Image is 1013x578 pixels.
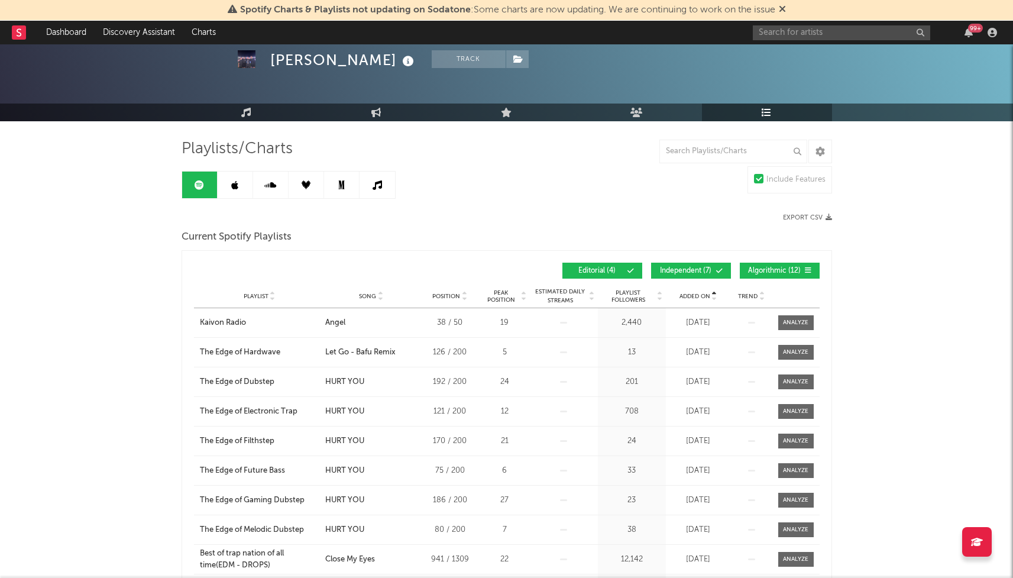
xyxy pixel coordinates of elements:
[200,317,319,329] a: Kaivon Radio
[325,495,364,506] div: HURT YOU
[182,142,293,156] span: Playlists/Charts
[601,406,663,418] div: 708
[325,465,364,477] div: HURT YOU
[325,376,364,388] div: HURT YOU
[483,435,527,447] div: 21
[669,317,728,329] div: [DATE]
[601,347,663,359] div: 13
[359,293,376,300] span: Song
[562,263,642,279] button: Editorial(4)
[483,465,527,477] div: 6
[325,524,364,536] div: HURT YOU
[669,347,728,359] div: [DATE]
[533,288,588,305] span: Estimated Daily Streams
[200,524,319,536] a: The Edge of Melodic Dubstep
[601,495,663,506] div: 23
[740,263,820,279] button: Algorithmic(12)
[669,376,728,388] div: [DATE]
[570,267,624,275] span: Editorial ( 4 )
[325,435,364,447] div: HURT YOU
[423,524,477,536] div: 80 / 200
[423,465,477,477] div: 75 / 200
[669,524,728,536] div: [DATE]
[182,230,292,244] span: Current Spotify Playlists
[423,347,477,359] div: 126 / 200
[651,263,731,279] button: Independent(7)
[669,495,728,506] div: [DATE]
[483,406,527,418] div: 12
[200,465,319,477] a: The Edge of Future Bass
[95,21,183,44] a: Discovery Assistant
[200,376,319,388] a: The Edge of Dubstep
[423,554,477,566] div: 941 / 1309
[200,465,285,477] div: The Edge of Future Bass
[669,435,728,447] div: [DATE]
[200,435,274,447] div: The Edge of Filthstep
[200,347,280,359] div: The Edge of Hardwave
[669,554,728,566] div: [DATE]
[270,50,417,70] div: [PERSON_NAME]
[423,317,477,329] div: 38 / 50
[968,24,983,33] div: 99 +
[965,28,973,37] button: 99+
[423,495,477,506] div: 186 / 200
[483,347,527,359] div: 5
[483,376,527,388] div: 24
[200,435,319,447] a: The Edge of Filthstep
[200,406,319,418] a: The Edge of Electronic Trap
[325,347,396,359] div: Let Go - Bafu Remix
[200,495,305,506] div: The Edge of Gaming Dubstep
[423,406,477,418] div: 121 / 200
[240,5,471,15] span: Spotify Charts & Playlists not updating on Sodatone
[659,267,713,275] span: Independent ( 7 )
[669,465,728,477] div: [DATE]
[766,173,826,187] div: Include Features
[483,495,527,506] div: 27
[432,50,506,68] button: Track
[747,267,802,275] span: Algorithmic ( 12 )
[601,524,663,536] div: 38
[183,21,224,44] a: Charts
[483,317,527,329] div: 19
[423,376,477,388] div: 192 / 200
[200,317,246,329] div: Kaivon Radio
[325,406,364,418] div: HURT YOU
[325,317,345,329] div: Angel
[601,317,663,329] div: 2,440
[783,214,832,221] button: Export CSV
[200,347,319,359] a: The Edge of Hardwave
[38,21,95,44] a: Dashboard
[200,406,297,418] div: The Edge of Electronic Trap
[601,554,663,566] div: 12,142
[779,5,786,15] span: Dismiss
[753,25,930,40] input: Search for artists
[679,293,710,300] span: Added On
[200,376,274,388] div: The Edge of Dubstep
[601,376,663,388] div: 201
[601,465,663,477] div: 33
[483,289,520,303] span: Peak Position
[738,293,758,300] span: Trend
[483,554,527,566] div: 22
[423,435,477,447] div: 170 / 200
[200,495,319,506] a: The Edge of Gaming Dubstep
[200,524,304,536] div: The Edge of Melodic Dubstep
[659,140,807,163] input: Search Playlists/Charts
[601,435,663,447] div: 24
[483,524,527,536] div: 7
[432,293,460,300] span: Position
[240,5,775,15] span: : Some charts are now updating. We are continuing to work on the issue
[325,554,375,566] div: Close My Eyes
[669,406,728,418] div: [DATE]
[244,293,268,300] span: Playlist
[601,289,656,303] span: Playlist Followers
[200,548,319,571] a: Best of trap nation of all time(EDM - DROPS)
